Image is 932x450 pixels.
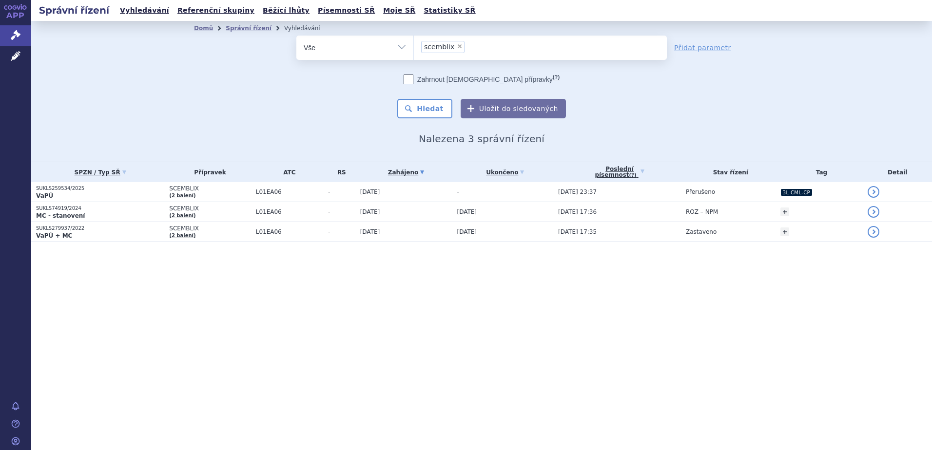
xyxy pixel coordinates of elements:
[117,4,172,17] a: Vyhledávání
[674,43,731,53] a: Přidat parametr
[868,226,879,238] a: detail
[424,43,454,50] span: scemblix
[781,189,812,196] i: 3L CML-CP
[251,162,323,182] th: ATC
[558,162,681,182] a: Poslednípísemnost(?)
[36,192,53,199] strong: VaPÚ
[315,4,378,17] a: Písemnosti SŘ
[681,162,776,182] th: Stav řízení
[686,188,715,195] span: Přerušeno
[558,188,597,195] span: [DATE] 23:37
[380,4,418,17] a: Moje SŘ
[169,193,195,198] a: (2 balení)
[256,208,323,215] span: L01EA06
[260,4,312,17] a: Běžící lhůty
[558,208,597,215] span: [DATE] 17:36
[169,205,251,212] span: SCEMBLIX
[780,227,789,236] a: +
[686,228,717,235] span: Zastaveno
[328,188,355,195] span: -
[467,40,473,53] input: scemblix
[164,162,251,182] th: Přípravek
[36,205,164,212] p: SUKLS74919/2024
[323,162,355,182] th: RS
[169,185,251,192] span: SCEMBLIX
[457,188,459,195] span: -
[328,228,355,235] span: -
[256,228,323,235] span: L01EA06
[169,225,251,232] span: SCEMBLIX
[686,208,718,215] span: ROZ – NPM
[256,188,323,195] span: L01EA06
[419,133,544,145] span: Nalezena 3 správní řízení
[863,162,932,182] th: Detail
[175,4,257,17] a: Referenční skupiny
[457,208,477,215] span: [DATE]
[780,207,789,216] a: +
[397,99,452,118] button: Hledat
[36,185,164,192] p: SUKLS259534/2025
[421,4,478,17] a: Statistiky SŘ
[553,74,560,80] abbr: (?)
[36,232,72,239] strong: VaPÚ + MC
[36,212,85,219] strong: MC - stanovení
[226,25,272,32] a: Správní řízení
[36,225,164,232] p: SUKLS279937/2022
[868,186,879,198] a: detail
[284,21,333,36] li: Vyhledávání
[36,166,164,179] a: SPZN / Typ SŘ
[360,228,380,235] span: [DATE]
[360,208,380,215] span: [DATE]
[404,75,560,84] label: Zahrnout [DEMOGRAPHIC_DATA] přípravky
[457,43,463,49] span: ×
[328,208,355,215] span: -
[169,213,195,218] a: (2 balení)
[558,228,597,235] span: [DATE] 17:35
[868,206,879,218] a: detail
[461,99,566,118] button: Uložit do sledovaných
[194,25,213,32] a: Domů
[360,188,380,195] span: [DATE]
[31,3,117,17] h2: Správní řízení
[457,166,553,179] a: Ukončeno
[776,162,863,182] th: Tag
[629,172,637,178] abbr: (?)
[169,233,195,238] a: (2 balení)
[457,228,477,235] span: [DATE]
[360,166,452,179] a: Zahájeno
